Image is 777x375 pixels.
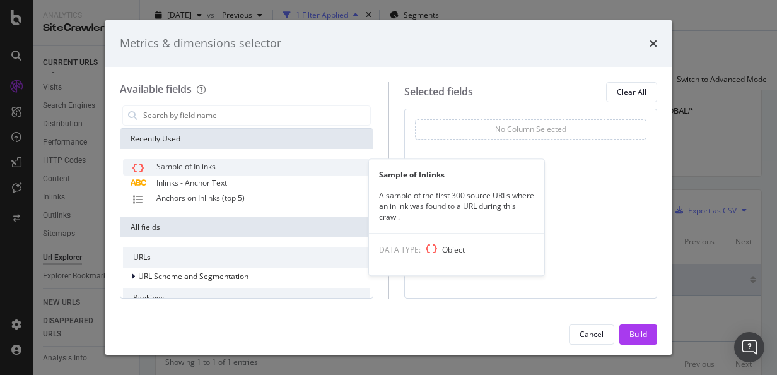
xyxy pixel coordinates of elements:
[123,288,370,308] div: Rankings
[120,82,192,96] div: Available fields
[650,35,657,52] div: times
[105,20,672,355] div: modal
[369,169,544,180] div: Sample of Inlinks
[629,329,647,340] div: Build
[379,244,421,255] span: DATA TYPE:
[606,82,657,102] button: Clear All
[369,190,544,222] div: A sample of the first 300 source URLs where an inlink was found to a URL during this crawl.
[156,193,245,203] span: Anchors on Inlinks (top 5)
[619,324,657,345] button: Build
[123,247,370,268] div: URLs
[580,329,604,340] div: Cancel
[120,35,281,52] div: Metrics & dimensions selector
[120,217,373,237] div: All fields
[495,124,566,134] div: No Column Selected
[569,324,614,345] button: Cancel
[142,106,370,125] input: Search by field name
[404,85,473,99] div: Selected fields
[156,161,216,172] span: Sample of Inlinks
[617,86,646,97] div: Clear All
[156,177,227,188] span: Inlinks - Anchor Text
[138,271,248,282] span: URL Scheme and Segmentation
[442,244,465,255] span: Object
[734,332,764,362] div: Open Intercom Messenger
[120,129,373,149] div: Recently Used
